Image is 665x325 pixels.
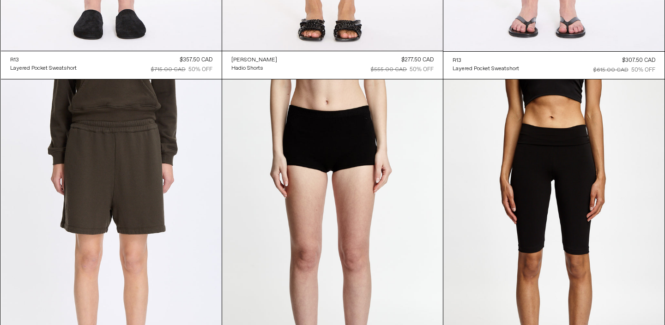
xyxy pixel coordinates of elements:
[188,66,212,74] div: 50% OFF
[401,56,434,64] div: $277.50 CAD
[231,65,263,72] div: Hadio Shorts
[410,66,434,74] div: 50% OFF
[10,64,77,72] a: Layered Pocket Sweatshort
[10,56,19,64] div: R13
[622,56,655,65] div: $307.50 CAD
[231,64,277,72] a: Hadio Shorts
[231,56,277,64] a: [PERSON_NAME]
[453,56,519,65] a: R13
[10,65,77,72] div: Layered Pocket Sweatshort
[631,66,655,74] div: 50% OFF
[593,66,629,74] div: $615.00 CAD
[371,66,407,74] div: $555.00 CAD
[151,66,186,74] div: $715.00 CAD
[180,56,212,64] div: $357.50 CAD
[10,56,77,64] a: R13
[453,57,461,65] div: R13
[453,65,519,73] a: Layered Pocket Sweatshort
